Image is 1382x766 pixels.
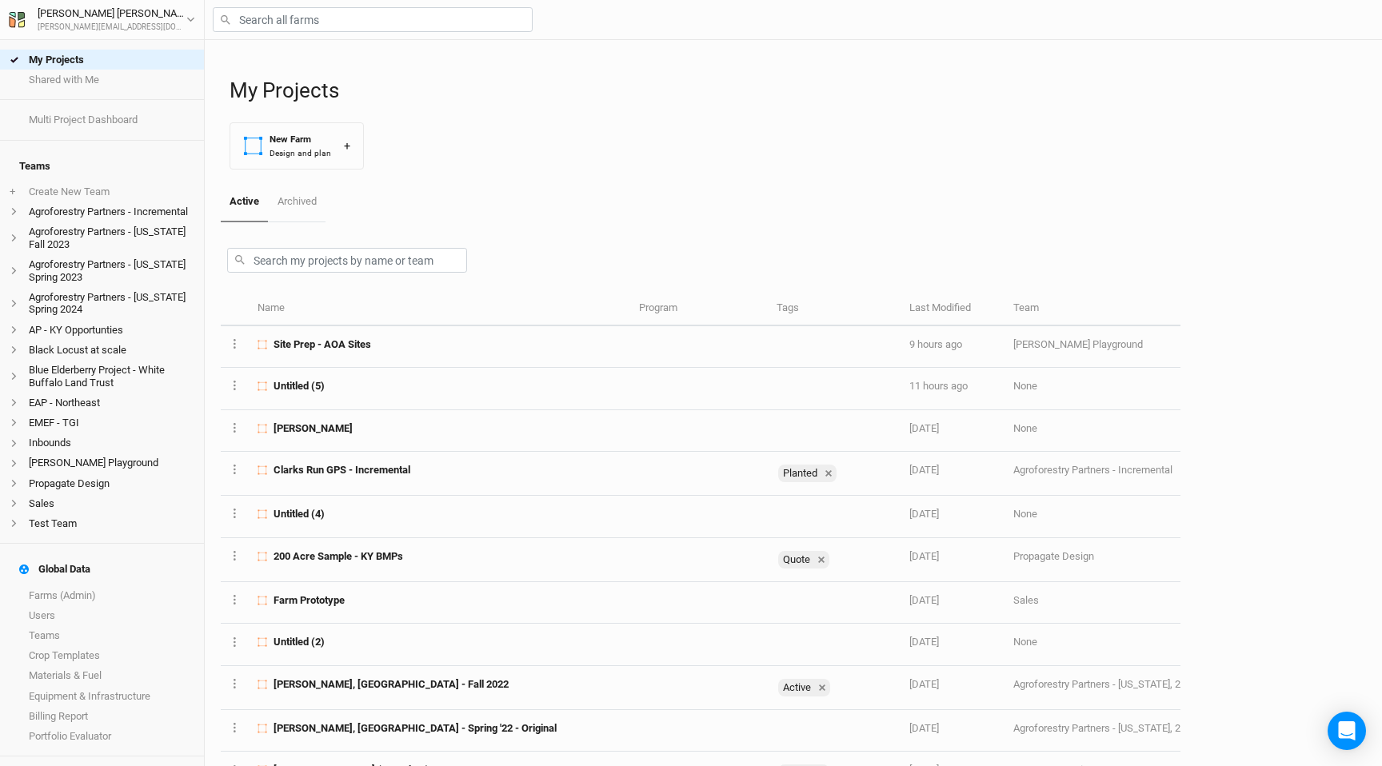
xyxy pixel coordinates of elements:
div: Active [778,679,814,696]
span: Farm Prototype [274,593,345,608]
span: Aug 26, 2025 10:05 PM [909,722,939,734]
div: [PERSON_NAME][EMAIL_ADDRESS][DOMAIN_NAME] [38,22,186,34]
h4: Teams [10,150,194,182]
h1: My Projects [230,78,1366,103]
span: K.Hill, KY - Spring '22 - Original [274,721,557,736]
span: Sep 5, 2025 10:31 AM [909,464,939,476]
span: 200 Acre Sample - KY BMPs [274,549,403,564]
span: Sep 3, 2025 7:22 PM [909,594,939,606]
th: Program [629,292,767,326]
th: Last Modified [901,292,1005,326]
span: Sep 3, 2025 6:51 PM [909,636,939,648]
span: K. Hill, KY - Fall 2022 [274,677,509,692]
span: Sep 5, 2025 10:29 AM [909,508,939,520]
div: New Farm [270,133,331,146]
a: Active [221,182,268,222]
button: New FarmDesign and plan+ [230,122,364,170]
span: Sep 8, 2025 9:47 AM [909,380,968,392]
th: Tags [768,292,901,326]
div: Open Intercom Messenger [1328,712,1366,750]
span: Sep 5, 2025 10:37 AM [909,422,939,434]
span: Untitled (5) [274,379,325,393]
input: Search all farms [213,7,533,32]
span: Sep 8, 2025 11:29 AM [909,338,962,350]
span: Clarks Run GPS - Incremental [274,463,410,477]
span: Sep 4, 2025 1:54 PM [909,550,939,562]
span: + [10,186,15,198]
button: [PERSON_NAME] [PERSON_NAME][PERSON_NAME][EMAIL_ADDRESS][DOMAIN_NAME] [8,5,196,34]
div: Active [778,679,830,696]
a: Archived [268,182,325,221]
span: Aug 29, 2025 4:00 PM [909,678,939,690]
div: + [344,138,350,154]
div: Design and plan [270,147,331,159]
div: Quote [778,551,813,569]
span: Site Prep - AOA Sites [274,337,371,352]
th: Name [249,292,629,326]
div: Global Data [19,563,90,576]
div: Planted [778,465,837,482]
div: Quote [778,551,829,569]
span: Untitled (4) [274,507,325,521]
input: Search my projects by name or team [227,248,467,273]
span: Untitled (2) [274,635,325,649]
div: Planted [778,465,821,482]
span: Gottwald [274,421,353,436]
div: [PERSON_NAME] [PERSON_NAME] [38,6,186,22]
